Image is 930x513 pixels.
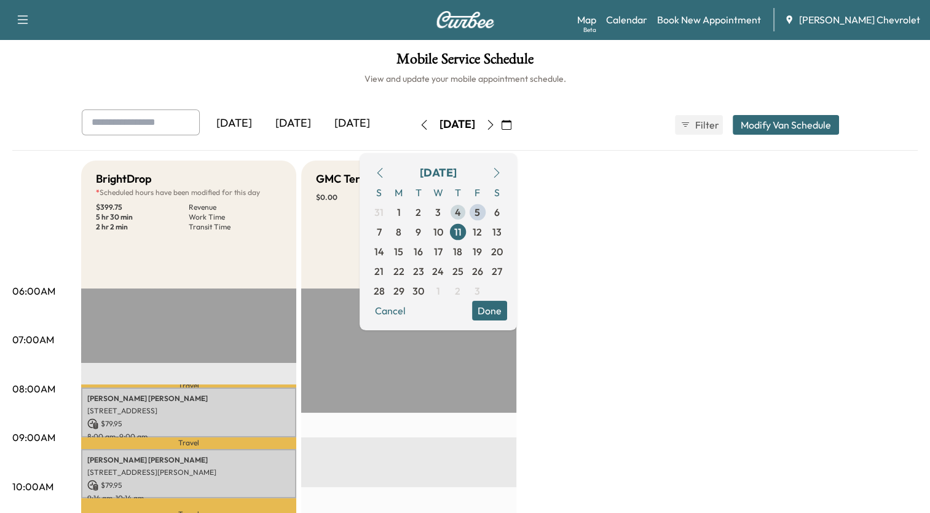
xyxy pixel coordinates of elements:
p: Travel [81,437,296,449]
span: 15 [394,244,403,259]
p: 5 hr 30 min [96,212,189,222]
p: [STREET_ADDRESS] [87,406,290,416]
div: [DATE] [264,109,323,138]
span: 1 [397,205,401,220]
div: [DATE] [420,164,457,181]
span: W [428,183,448,202]
span: 27 [492,264,502,279]
span: 18 [453,244,462,259]
span: 3 [435,205,441,220]
span: 20 [491,244,503,259]
p: 06:00AM [12,284,55,298]
span: 14 [374,244,384,259]
div: [DATE] [323,109,382,138]
h1: Mobile Service Schedule [12,52,918,73]
span: 28 [374,284,385,298]
span: [PERSON_NAME] Chevrolet [799,12,920,27]
span: S [369,183,389,202]
span: Filter [695,117,717,132]
span: 22 [393,264,404,279]
span: 7 [377,225,382,239]
span: M [389,183,409,202]
span: 23 [413,264,424,279]
div: [DATE] [205,109,264,138]
span: 16 [414,244,423,259]
span: 21 [374,264,384,279]
span: 2 [455,284,460,298]
span: 2 [416,205,421,220]
p: Work Time [189,212,282,222]
span: 25 [452,264,463,279]
span: 12 [473,225,482,239]
h6: View and update your mobile appointment schedule. [12,73,918,85]
span: 10 [433,225,443,239]
a: Book New Appointment [657,12,761,27]
span: 4 [455,205,461,220]
span: 19 [473,244,482,259]
button: Modify Van Schedule [733,115,839,135]
p: 8:00 am - 9:00 am [87,432,290,442]
span: 29 [393,284,404,298]
div: Beta [583,25,596,34]
p: Scheduled hours have been modified for this day [96,188,282,197]
p: [PERSON_NAME] [PERSON_NAME] [87,455,290,465]
span: 31 [374,205,384,220]
button: Done [472,301,507,320]
h5: BrightDrop [96,170,152,188]
button: Filter [675,115,723,135]
p: 09:00AM [12,430,55,445]
span: 8 [396,225,401,239]
p: Travel [81,384,296,388]
button: Cancel [369,301,411,320]
span: 26 [472,264,483,279]
div: [DATE] [439,117,475,132]
span: 9 [416,225,421,239]
span: 30 [412,284,424,298]
p: [STREET_ADDRESS][PERSON_NAME] [87,467,290,477]
span: 6 [494,205,500,220]
span: 11 [454,225,462,239]
span: 17 [434,244,443,259]
p: 08:00AM [12,381,55,396]
p: [PERSON_NAME] [PERSON_NAME] [87,394,290,404]
a: MapBeta [577,12,596,27]
p: $ 79.95 [87,480,290,491]
p: 9:14 am - 10:14 am [87,493,290,503]
img: Curbee Logo [436,11,495,28]
span: 13 [492,225,502,239]
p: $ 0.00 [316,193,409,202]
span: 5 [475,205,480,220]
a: Calendar [606,12,647,27]
p: 07:00AM [12,332,54,347]
p: $ 79.95 [87,418,290,429]
p: $ 399.75 [96,202,189,212]
span: T [448,183,468,202]
span: F [468,183,487,202]
span: 24 [432,264,444,279]
span: T [409,183,428,202]
p: 10:00AM [12,479,53,494]
p: Revenue [189,202,282,212]
h5: GMC Terrain [316,170,380,188]
span: S [487,183,507,202]
p: 2 hr 2 min [96,222,189,232]
span: 1 [436,284,440,298]
p: Transit Time [189,222,282,232]
span: 3 [475,284,480,298]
